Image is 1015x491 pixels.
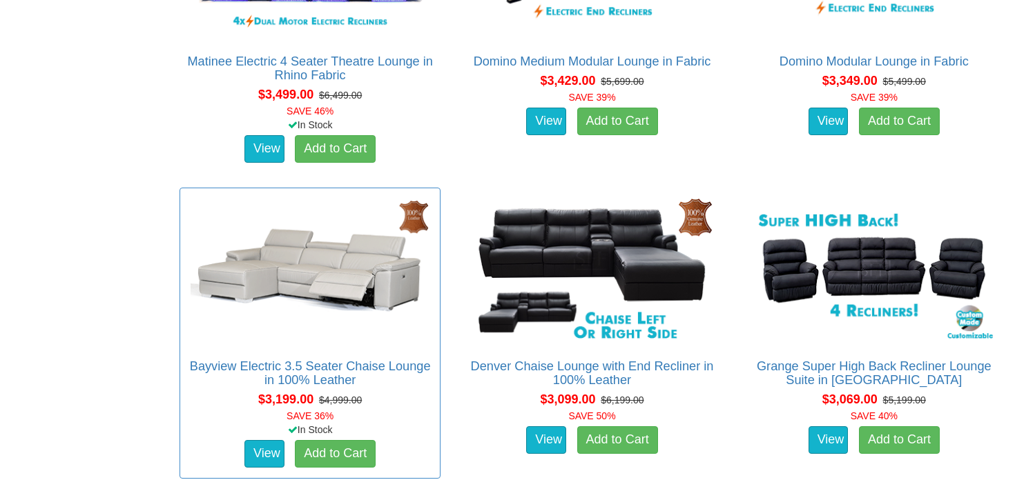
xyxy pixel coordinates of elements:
[526,108,566,135] a: View
[751,195,997,345] img: Grange Super High Back Recliner Lounge Suite in Fabric
[577,108,658,135] a: Add to Cart
[471,359,714,387] a: Denver Chaise Lounge with End Recliner in 100% Leather
[177,118,443,132] div: In Stock
[601,76,644,87] del: $5,699.00
[244,440,284,468] a: View
[809,108,849,135] a: View
[177,423,443,437] div: In Stock
[469,195,715,345] img: Denver Chaise Lounge with End Recliner in 100% Leather
[822,392,878,406] span: $3,069.00
[780,54,969,68] a: Domino Modular Lounge in Fabric
[190,359,431,387] a: Bayview Electric 3.5 Seater Chaise Lounge in 100% Leather
[187,195,433,345] img: Bayview Electric 3.5 Seater Chaise Lounge in 100% Leather
[319,394,362,405] del: $4,999.00
[883,394,926,405] del: $5,199.00
[258,88,313,101] span: $3,499.00
[568,410,615,421] font: SAVE 50%
[851,410,898,421] font: SAVE 40%
[295,135,376,163] a: Add to Cart
[859,108,940,135] a: Add to Cart
[577,426,658,454] a: Add to Cart
[540,74,595,88] span: $3,429.00
[809,426,849,454] a: View
[526,426,566,454] a: View
[287,106,333,117] font: SAVE 46%
[883,76,926,87] del: $5,499.00
[859,426,940,454] a: Add to Cart
[568,92,615,103] font: SAVE 39%
[851,92,898,103] font: SAVE 39%
[287,410,333,421] font: SAVE 36%
[295,440,376,468] a: Add to Cart
[540,392,595,406] span: $3,099.00
[258,392,313,406] span: $3,199.00
[319,90,362,101] del: $6,499.00
[601,394,644,405] del: $6,199.00
[187,54,433,82] a: Matinee Electric 4 Seater Theatre Lounge in Rhino Fabric
[244,135,284,163] a: View
[822,74,878,88] span: $3,349.00
[474,54,711,68] a: Domino Medium Modular Lounge in Fabric
[757,359,992,387] a: Grange Super High Back Recliner Lounge Suite in [GEOGRAPHIC_DATA]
